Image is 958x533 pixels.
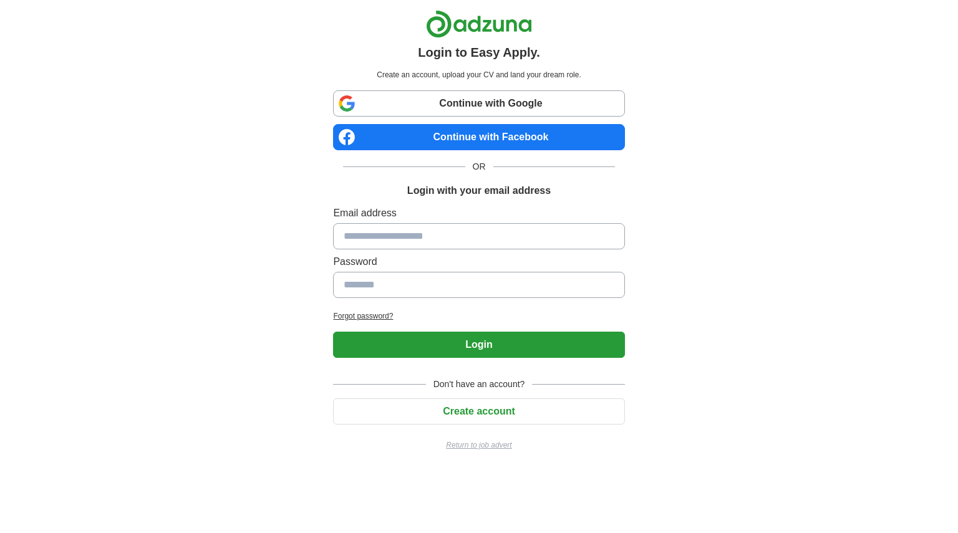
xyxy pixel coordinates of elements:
[465,160,493,173] span: OR
[418,43,540,62] h1: Login to Easy Apply.
[336,69,622,80] p: Create an account, upload your CV and land your dream role.
[333,439,624,451] a: Return to job advert
[426,10,532,38] img: Adzuna logo
[333,406,624,416] a: Create account
[333,398,624,425] button: Create account
[333,332,624,358] button: Login
[333,90,624,117] a: Continue with Google
[333,310,624,322] a: Forgot password?
[333,206,624,221] label: Email address
[407,183,551,198] h1: Login with your email address
[333,254,624,269] label: Password
[426,378,533,391] span: Don't have an account?
[333,124,624,150] a: Continue with Facebook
